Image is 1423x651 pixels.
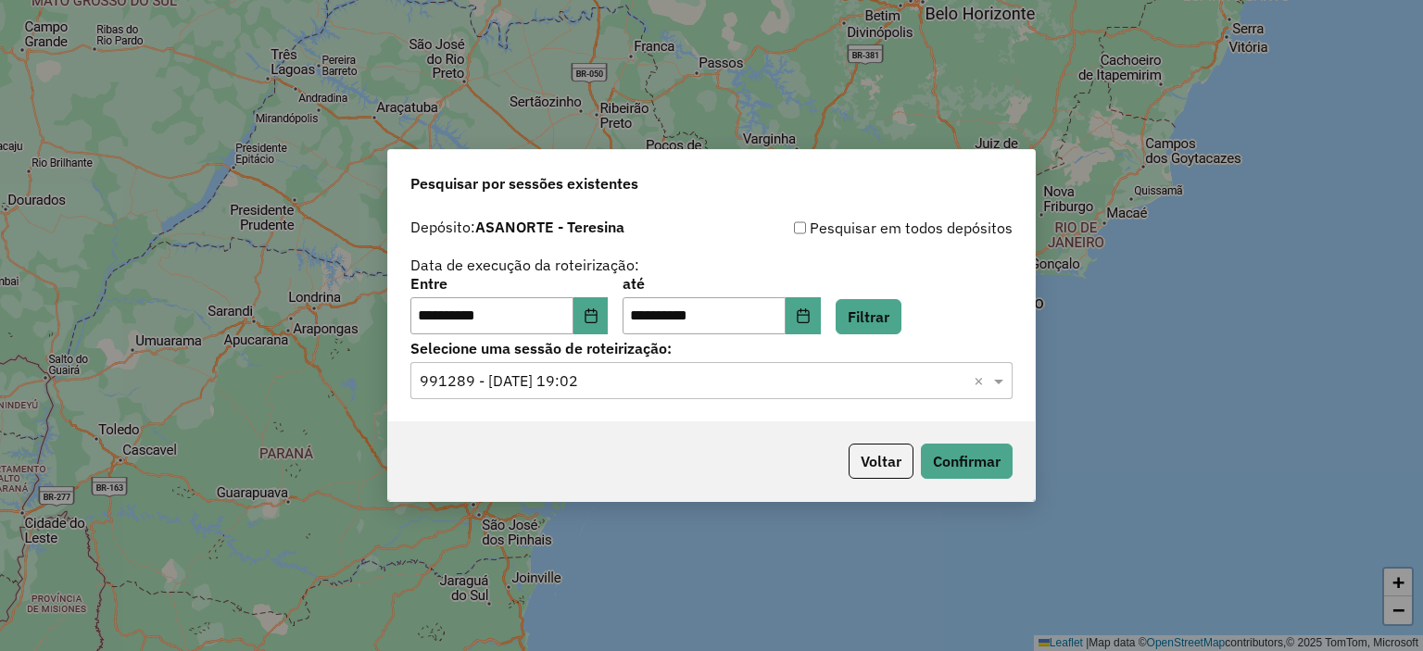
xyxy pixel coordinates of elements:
strong: ASANORTE - Teresina [475,218,624,236]
label: Entre [410,272,608,294]
button: Voltar [849,444,913,479]
button: Filtrar [836,299,901,334]
label: até [623,272,820,294]
button: Confirmar [921,444,1013,479]
button: Choose Date [786,297,821,334]
button: Choose Date [573,297,609,334]
label: Data de execução da roteirização: [410,254,639,276]
label: Depósito: [410,216,624,238]
span: Pesquisar por sessões existentes [410,172,638,194]
div: Pesquisar em todos depósitos [711,217,1013,239]
label: Selecione uma sessão de roteirização: [410,337,1013,359]
span: Clear all [974,369,989,392]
